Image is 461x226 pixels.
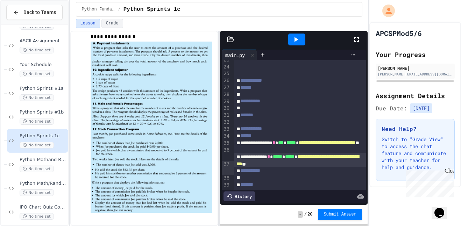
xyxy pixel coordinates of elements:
[222,98,230,105] div: 29
[382,136,449,171] p: Switch to "Grade View" to access the chat feature and communicate with your teacher for help and ...
[222,119,230,126] div: 32
[376,91,455,101] h2: Assignment Details
[222,112,230,119] div: 31
[376,28,422,38] h1: APCSPMod5/6
[222,189,230,196] div: 40
[307,212,312,217] span: 20
[222,133,230,140] div: 34
[375,3,397,19] div: My Account
[20,204,67,210] span: IPO Chart Quiz Coded in Python
[222,91,230,98] div: 28
[20,157,67,163] span: Python Mathand Random Module 2A
[222,161,230,175] div: 37
[20,118,54,125] span: No time set
[222,140,230,147] div: 35
[6,5,63,20] button: Back to Teams
[376,50,455,59] h2: Your Progress
[20,38,67,44] span: ASCII Assignment
[101,19,123,28] button: Grade
[403,168,454,197] iframe: chat widget
[82,7,115,12] span: Python Fundamentals
[20,109,67,115] span: Python Sprints #1b
[20,166,54,172] span: No time set
[3,3,48,44] div: Chat with us now!Close
[298,211,303,218] span: -
[222,77,230,84] div: 26
[222,175,230,182] div: 38
[20,189,54,196] span: No time set
[20,213,54,220] span: No time set
[20,142,54,148] span: No time set
[20,47,54,53] span: No time set
[376,104,407,112] span: Due Date:
[222,126,230,133] div: 33
[324,212,356,217] span: Submit Answer
[76,19,100,28] button: Lesson
[222,182,230,189] div: 39
[224,191,255,201] div: History
[222,147,230,161] div: 36
[378,65,453,71] div: [PERSON_NAME]
[318,209,362,220] button: Submit Answer
[222,64,230,71] div: 24
[222,50,257,60] div: main.py
[432,198,454,219] iframe: chat widget
[222,57,230,64] div: 23
[20,133,67,139] span: Python Sprints 1c
[222,70,230,77] div: 25
[20,62,67,68] span: Your Schedule
[222,105,230,112] div: 30
[222,51,248,59] div: main.py
[378,72,453,77] div: [PERSON_NAME][EMAIL_ADDRESS][DOMAIN_NAME]
[410,103,432,113] span: [DATE]
[20,94,54,101] span: No time set
[20,181,67,187] span: Python Math/Random Modules 2B:
[118,7,121,12] span: /
[304,212,307,217] span: /
[222,84,230,91] div: 27
[23,9,56,16] span: Back to Teams
[20,86,67,92] span: Python Sprints #1a
[123,5,180,14] span: Python Sprints 1c
[382,125,449,133] h3: Need Help?
[20,71,54,77] span: No time set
